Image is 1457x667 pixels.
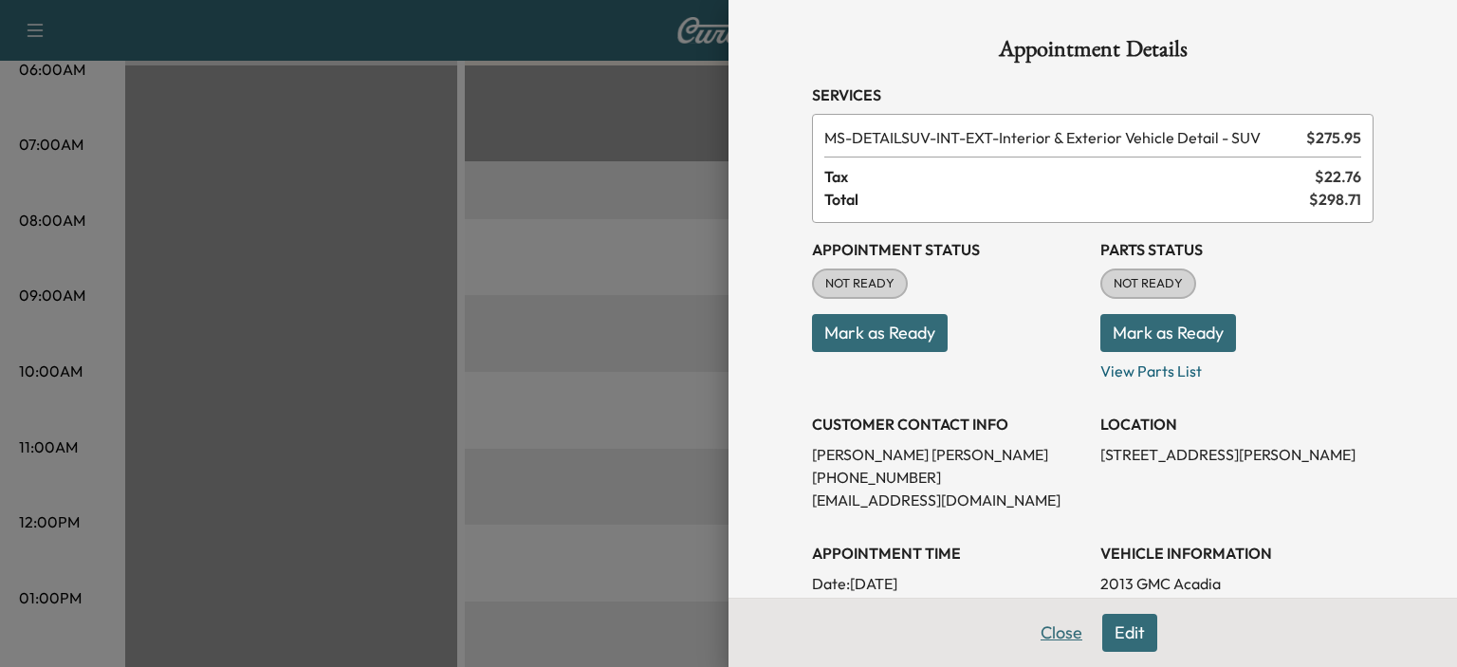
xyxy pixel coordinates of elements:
[812,466,1085,489] p: [PHONE_NUMBER]
[812,38,1374,68] h1: Appointment Details
[926,595,1060,618] span: 8:00 AM - 12:00 PM
[812,314,948,352] button: Mark as Ready
[1100,238,1374,261] h3: Parts Status
[1315,165,1361,188] span: $ 22.76
[1100,314,1236,352] button: Mark as Ready
[1102,274,1194,293] span: NOT READY
[824,126,1299,149] span: Interior & Exterior Vehicle Detail - SUV
[1028,614,1095,652] button: Close
[1100,352,1374,382] p: View Parts List
[1100,542,1374,565] h3: VEHICLE INFORMATION
[812,542,1085,565] h3: APPOINTMENT TIME
[1102,614,1157,652] button: Edit
[814,274,906,293] span: NOT READY
[1100,595,1374,618] p: [US_VEHICLE_IDENTIFICATION_NUMBER]
[812,413,1085,435] h3: CUSTOMER CONTACT INFO
[1100,443,1374,466] p: [STREET_ADDRESS][PERSON_NAME]
[812,238,1085,261] h3: Appointment Status
[812,489,1085,511] p: [EMAIL_ADDRESS][DOMAIN_NAME]
[1100,572,1374,595] p: 2013 GMC Acadia
[812,83,1374,106] h3: Services
[812,443,1085,466] p: [PERSON_NAME] [PERSON_NAME]
[1306,126,1361,149] span: $ 275.95
[824,188,1309,211] span: Total
[1309,188,1361,211] span: $ 298.71
[1100,413,1374,435] h3: LOCATION
[812,595,1085,618] p: Arrival Window:
[812,572,1085,595] p: Date: [DATE]
[824,165,1315,188] span: Tax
